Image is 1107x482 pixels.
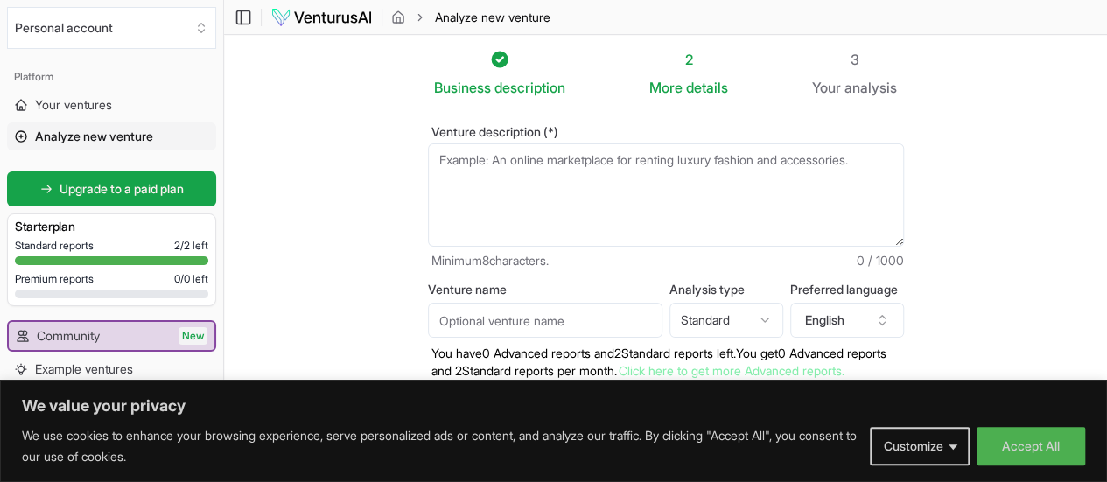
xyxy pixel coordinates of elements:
nav: breadcrumb [391,9,550,26]
span: Analyze new venture [35,128,153,145]
p: We value your privacy [22,395,1085,416]
a: Analyze new venture [7,122,216,150]
span: Your ventures [35,96,112,114]
span: Premium reports [15,272,94,286]
input: Optional venture name [428,303,662,338]
img: logo [270,7,373,28]
p: You have 0 Advanced reports and 2 Standard reports left. Y ou get 0 Advanced reports and 2 Standa... [428,345,904,380]
span: Minimum 8 characters. [431,252,549,269]
span: Business [434,77,491,98]
button: Select an organization [7,7,216,49]
label: Preferred language [790,283,904,296]
label: Venture name [428,283,662,296]
span: Analyze new venture [435,9,550,26]
span: 0 / 0 left [174,272,208,286]
h3: Starter plan [15,218,208,235]
span: 2 / 2 left [174,239,208,253]
label: Analysis type [669,283,783,296]
p: We use cookies to enhance your browsing experience, serve personalized ads or content, and analyz... [22,425,857,467]
button: English [790,303,904,338]
a: Upgrade to a paid plan [7,171,216,206]
span: New [179,327,207,345]
div: 3 [812,49,897,70]
span: Standard reports [15,239,94,253]
div: 2 [649,49,728,70]
a: CommunityNew [9,322,214,350]
button: Accept All [977,427,1085,465]
span: More [649,77,683,98]
div: Platform [7,63,216,91]
span: Community [37,327,100,345]
a: Example ventures [7,355,216,383]
button: Customize [870,427,970,465]
span: Upgrade to a paid plan [60,180,184,198]
span: Example ventures [35,360,133,378]
span: analysis [844,79,897,96]
span: 0 / 1000 [857,252,904,269]
span: Your [812,77,841,98]
span: details [686,79,728,96]
a: Your ventures [7,91,216,119]
span: description [494,79,565,96]
label: Venture description (*) [428,126,904,138]
a: Click here to get more Advanced reports. [619,363,844,378]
